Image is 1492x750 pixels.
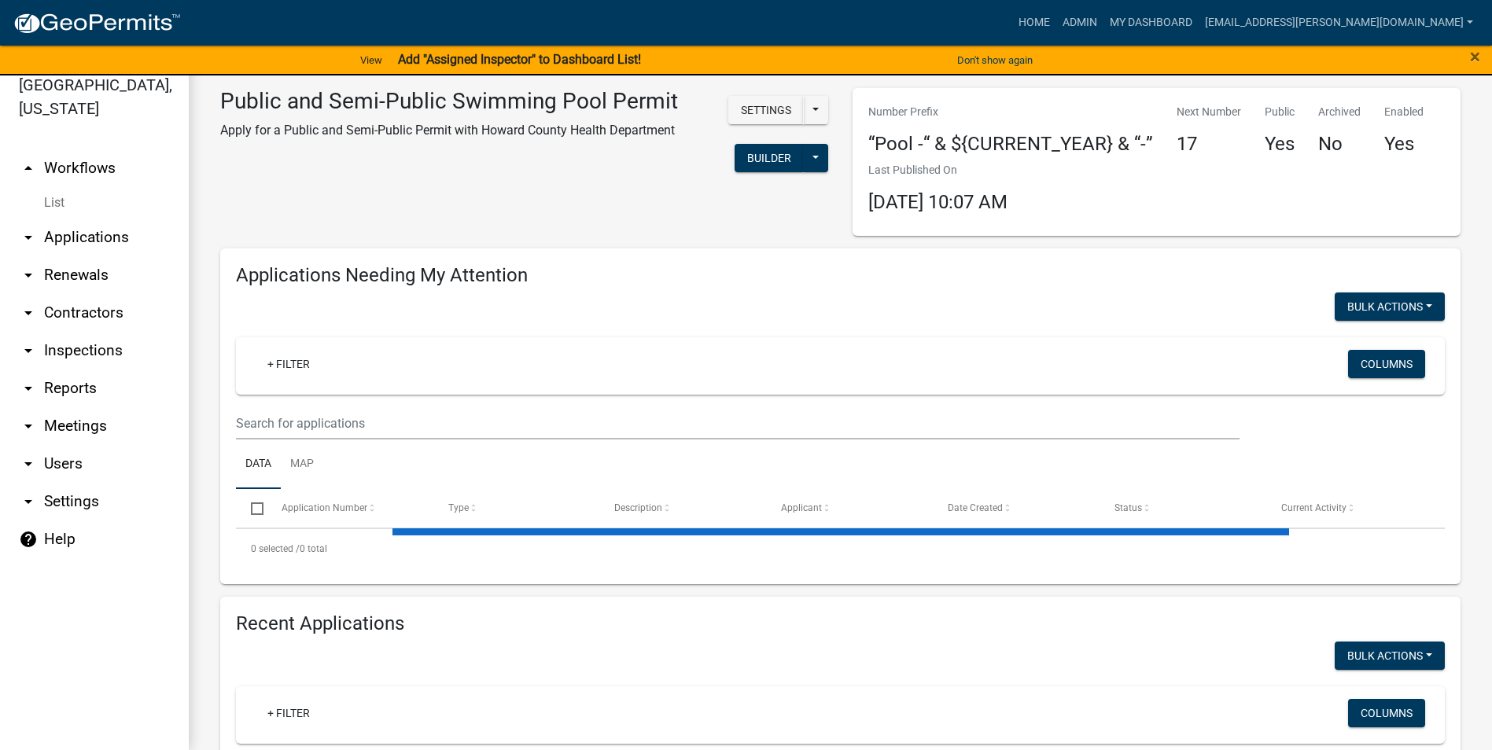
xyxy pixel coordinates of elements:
a: View [354,47,389,73]
h4: Applications Needing My Attention [236,264,1445,287]
button: Builder [735,144,804,172]
i: arrow_drop_down [19,303,38,322]
span: Date Created [948,502,1003,513]
button: Close [1470,47,1480,66]
span: Type [448,502,469,513]
a: Admin [1056,8,1103,38]
i: arrow_drop_down [19,492,38,511]
button: Bulk Actions [1335,292,1445,321]
a: My Dashboard [1103,8,1199,38]
span: Current Activity [1281,502,1346,513]
p: Public [1265,104,1295,120]
datatable-header-cell: Application Number [266,489,433,527]
h4: Yes [1384,133,1424,156]
button: Settings [728,96,804,124]
a: Data [236,439,281,490]
i: arrow_drop_down [19,228,38,247]
i: arrow_drop_up [19,159,38,178]
i: arrow_drop_down [19,417,38,436]
input: Search for applications [236,407,1240,439]
button: Bulk Actions [1335,642,1445,670]
i: arrow_drop_down [19,341,38,360]
h4: No [1318,133,1361,156]
a: [EMAIL_ADDRESS][PERSON_NAME][DOMAIN_NAME] [1199,8,1479,38]
h3: Public and Semi-Public Swimming Pool Permit [220,88,678,115]
h4: 17 [1177,133,1241,156]
span: Application Number [282,502,367,513]
p: Enabled [1384,104,1424,120]
p: Apply for a Public and Semi-Public Permit with Howard County Health Department [220,121,678,140]
a: + Filter [255,350,322,378]
datatable-header-cell: Description [599,489,766,527]
h4: “Pool -“ & ${CURRENT_YEAR} & “-” [868,133,1153,156]
span: [DATE] 10:07 AM [868,191,1008,213]
h4: Yes [1265,133,1295,156]
i: arrow_drop_down [19,266,38,285]
span: Status [1114,502,1142,513]
datatable-header-cell: Select [236,489,266,527]
p: Number Prefix [868,104,1153,120]
button: Columns [1348,350,1425,378]
datatable-header-cell: Current Activity [1266,489,1433,527]
datatable-header-cell: Type [433,489,599,527]
p: Next Number [1177,104,1241,120]
i: arrow_drop_down [19,454,38,473]
datatable-header-cell: Date Created [933,489,1100,527]
a: Home [1012,8,1056,38]
h4: Recent Applications [236,612,1445,635]
p: Archived [1318,104,1361,120]
span: × [1470,46,1480,68]
span: Applicant [781,502,822,513]
a: + Filter [255,699,322,727]
span: Description [614,502,662,513]
div: 0 total [236,529,1445,568]
button: Columns [1348,699,1425,727]
p: Last Published On [868,162,1008,178]
strong: Add "Assigned Inspector" to Dashboard List! [398,52,641,67]
datatable-header-cell: Status [1100,489,1266,527]
datatable-header-cell: Applicant [766,489,933,527]
button: Don't show again [951,47,1039,73]
span: 0 selected / [251,543,300,554]
i: arrow_drop_down [19,379,38,398]
i: help [19,530,38,549]
a: Map [281,439,323,490]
